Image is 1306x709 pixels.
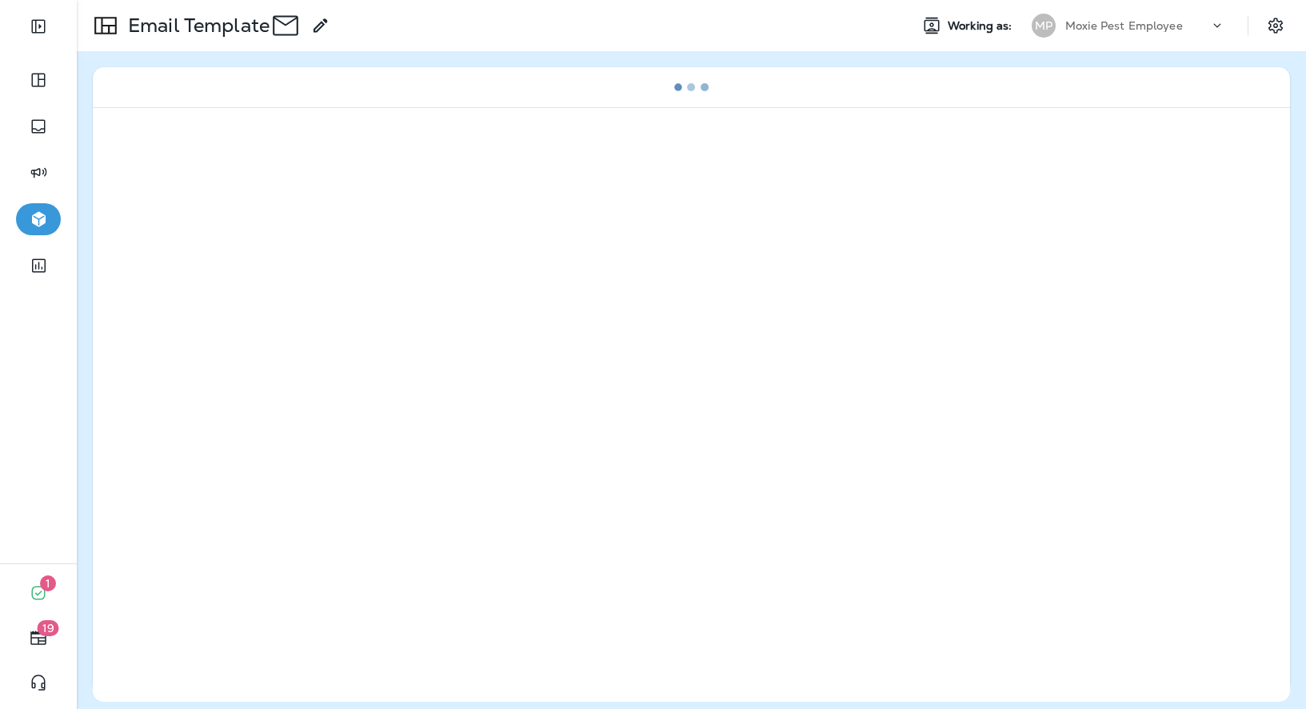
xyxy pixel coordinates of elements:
span: Working as: [948,19,1016,33]
div: MP [1032,14,1056,38]
span: 19 [38,620,59,636]
p: Moxie Pest Employee [1065,19,1183,32]
button: 1 [16,577,61,609]
button: 19 [16,622,61,654]
button: Expand Sidebar [16,10,61,42]
p: Email Template [122,14,270,38]
button: Settings [1261,11,1290,40]
span: 1 [40,575,56,591]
